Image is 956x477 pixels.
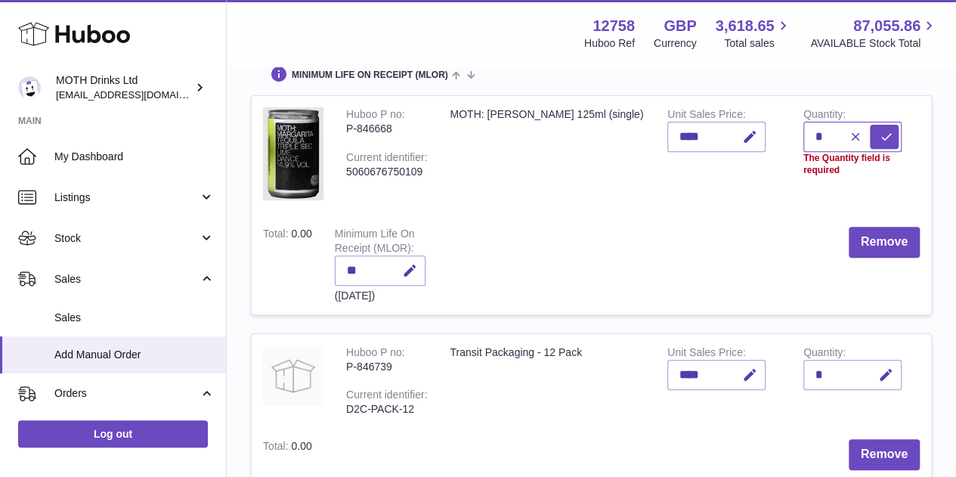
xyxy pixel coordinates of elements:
[654,36,697,51] div: Currency
[849,439,920,470] button: Remove
[54,348,215,362] span: Add Manual Order
[438,334,656,428] td: Transit Packaging - 12 Pack
[664,16,696,36] strong: GBP
[291,440,311,452] span: 0.00
[346,151,427,167] div: Current identifier
[716,16,792,51] a: 3,618.65 Total sales
[346,165,427,179] div: 5060676750109
[263,107,323,200] img: MOTH: Margarita 125ml (single)
[810,16,938,51] a: 87,055.86 AVAILABLE Stock Total
[54,231,199,246] span: Stock
[667,346,745,362] label: Unit Sales Price
[584,36,635,51] div: Huboo Ref
[803,346,846,362] label: Quantity
[291,228,311,240] span: 0.00
[346,389,427,404] div: Current identifier
[716,16,775,36] span: 3,618.65
[263,440,291,456] label: Total
[335,289,425,303] div: ([DATE])
[56,88,222,101] span: [EMAIL_ADDRESS][DOMAIN_NAME]
[346,108,405,124] div: Huboo P no
[803,108,846,124] label: Quantity
[724,36,791,51] span: Total sales
[346,360,427,374] div: P-846739
[54,386,199,401] span: Orders
[263,345,323,406] img: Transit Packaging - 12 Pack
[54,150,215,164] span: My Dashboard
[667,108,745,124] label: Unit Sales Price
[18,420,208,448] a: Log out
[849,227,920,258] button: Remove
[54,190,199,205] span: Listings
[335,228,415,258] label: Minimum Life On Receipt (MLOR)
[18,76,41,99] img: orders@mothdrinks.com
[853,16,920,36] span: 87,055.86
[292,70,448,80] span: Minimum Life On Receipt (MLOR)
[592,16,635,36] strong: 12758
[346,346,405,362] div: Huboo P no
[438,96,656,215] td: MOTH: [PERSON_NAME] 125ml (single)
[346,402,427,417] div: D2C-PACK-12
[56,73,192,102] div: MOTH Drinks Ltd
[803,152,902,176] div: The Quantity field is required
[54,311,215,325] span: Sales
[810,36,938,51] span: AVAILABLE Stock Total
[346,122,427,136] div: P-846668
[263,228,291,243] label: Total
[54,272,199,287] span: Sales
